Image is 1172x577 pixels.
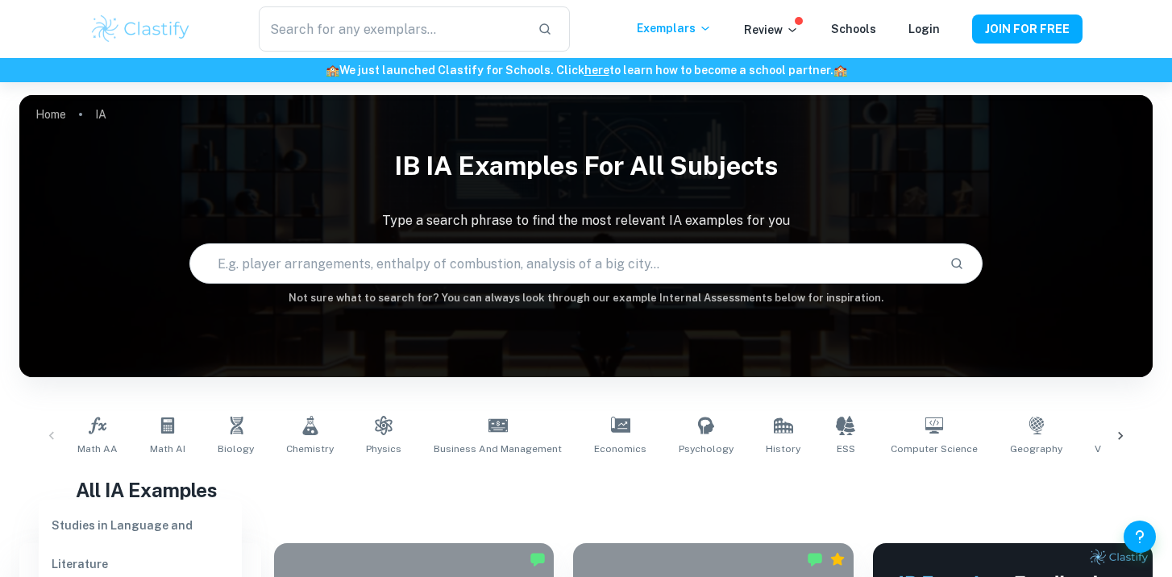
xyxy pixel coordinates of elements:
div: Premium [829,551,846,567]
input: E.g. player arrangements, enthalpy of combustion, analysis of a big city... [190,241,937,286]
span: Physics [366,442,401,456]
span: Math AI [150,442,185,456]
h6: Not sure what to search for? You can always look through our example Internal Assessments below f... [19,290,1153,306]
span: 🏫 [326,64,339,77]
p: Review [744,21,799,39]
span: History [766,442,800,456]
img: Marked [530,551,546,567]
p: Type a search phrase to find the most relevant IA examples for you [19,211,1153,230]
a: Login [908,23,940,35]
button: JOIN FOR FREE [972,15,1083,44]
h6: We just launched Clastify for Schools. Click to learn how to become a school partner. [3,61,1169,79]
span: Chemistry [286,442,334,456]
span: Math AA [77,442,118,456]
span: Geography [1010,442,1062,456]
a: Schools [831,23,876,35]
img: Marked [807,551,823,567]
span: Business and Management [434,442,562,456]
p: IA [95,106,106,123]
h1: IB IA examples for all subjects [19,140,1153,192]
img: Clastify logo [89,13,192,45]
p: Exemplars [637,19,712,37]
span: ESS [837,442,855,456]
span: Computer Science [891,442,978,456]
button: Search [943,250,970,277]
input: Search for any exemplars... [259,6,525,52]
span: 🏫 [833,64,847,77]
h1: All IA Examples [76,475,1095,504]
span: Economics [594,442,646,456]
span: Psychology [679,442,734,456]
span: Biology [218,442,254,456]
button: Help and Feedback [1124,521,1156,553]
a: here [584,64,609,77]
a: Home [35,103,66,126]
